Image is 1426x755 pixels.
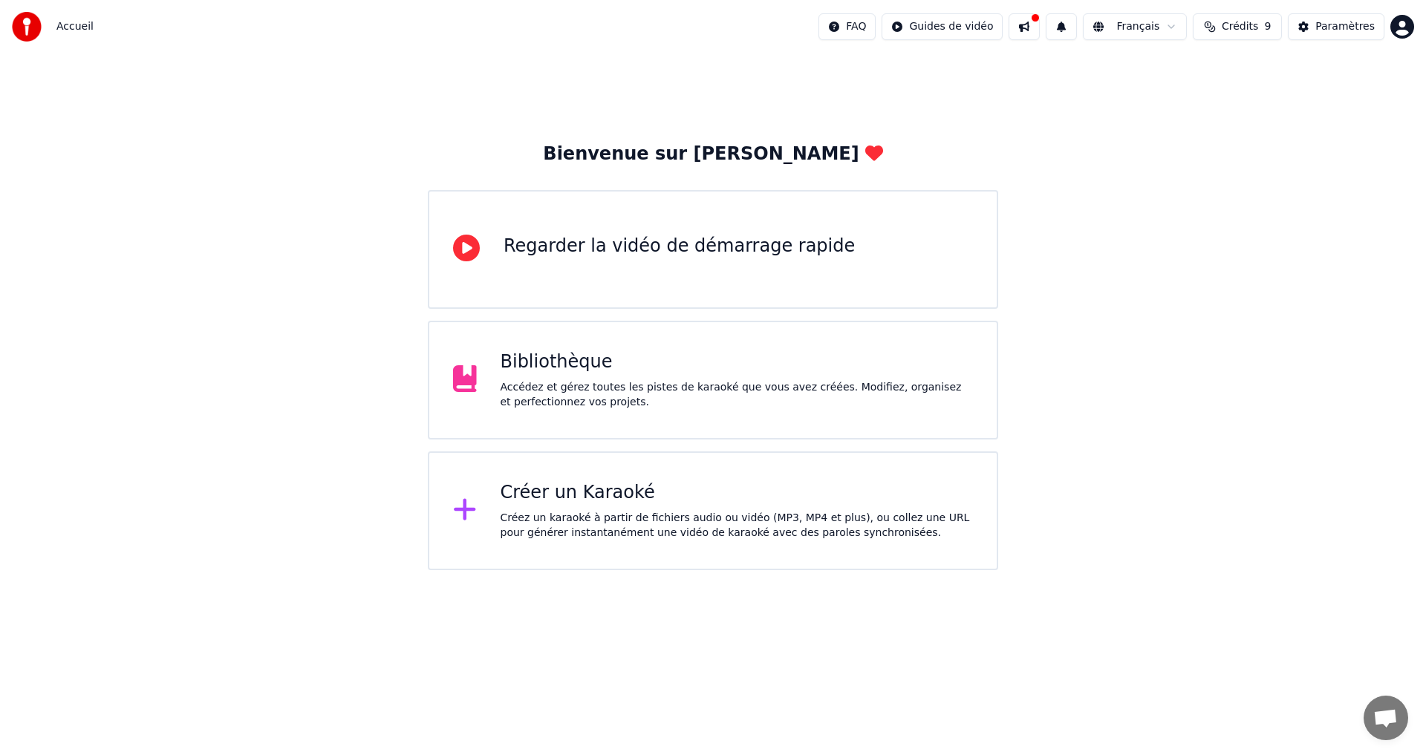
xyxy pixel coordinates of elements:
[1288,13,1384,40] button: Paramètres
[1364,696,1408,740] a: Ouvrir le chat
[12,12,42,42] img: youka
[1315,19,1375,34] div: Paramètres
[1222,19,1258,34] span: Crédits
[501,481,974,505] div: Créer un Karaoké
[56,19,94,34] span: Accueil
[56,19,94,34] nav: breadcrumb
[504,235,855,258] div: Regarder la vidéo de démarrage rapide
[882,13,1003,40] button: Guides de vidéo
[501,380,974,410] div: Accédez et gérez toutes les pistes de karaoké que vous avez créées. Modifiez, organisez et perfec...
[543,143,882,166] div: Bienvenue sur [PERSON_NAME]
[501,350,974,374] div: Bibliothèque
[1193,13,1282,40] button: Crédits9
[818,13,876,40] button: FAQ
[501,511,974,540] div: Créez un karaoké à partir de fichiers audio ou vidéo (MP3, MP4 et plus), ou collez une URL pour g...
[1264,19,1271,34] span: 9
